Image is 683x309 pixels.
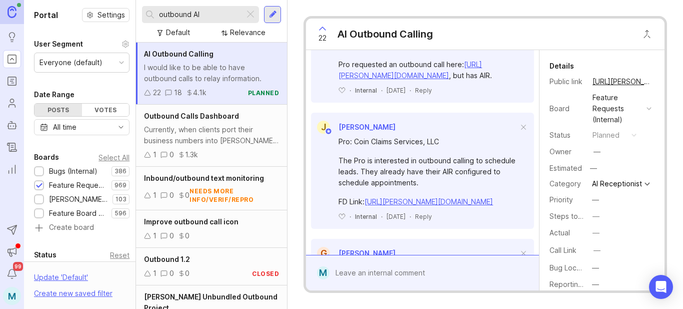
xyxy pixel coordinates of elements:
[34,89,74,101] div: Date Range
[49,180,106,191] div: Feature Requests (Internal)
[34,9,58,21] h1: Portal
[34,272,88,288] div: Update ' Default '
[549,60,574,72] div: Details
[7,6,16,18] img: Canny Home
[325,128,332,135] img: member badge
[338,123,395,131] span: [PERSON_NAME]
[3,94,21,112] a: Users
[415,212,432,221] div: Reply
[153,87,161,98] div: 22
[592,227,599,238] div: —
[144,217,238,226] span: Improve outbound call icon
[169,149,174,160] div: 0
[549,246,576,254] label: Call Link
[185,230,189,241] div: 0
[13,262,23,271] span: 99
[3,160,21,178] a: Reporting
[144,124,279,146] div: Currently, when clients port their business numbers into [PERSON_NAME] , they lose the ability to...
[174,87,182,98] div: 18
[592,211,599,222] div: —
[166,27,190,38] div: Default
[549,228,570,237] label: Actual
[317,121,330,134] div: J
[114,181,126,189] p: 969
[34,249,56,261] div: Status
[144,62,279,84] div: I would like to be able to have outbound calls to relay information.
[355,212,377,221] div: Internal
[592,194,599,205] div: —
[338,136,518,147] div: Pro: Coin Claims Services, LLC
[252,269,279,278] div: closed
[169,230,174,241] div: 0
[185,190,189,201] div: 0
[593,245,600,256] div: —
[136,43,287,105] a: AI Outbound CallingI would like to be able to have outbound calls to relay information.22184.1kpl...
[144,255,190,263] span: Outbound 1.2
[185,268,189,279] div: 0
[3,116,21,134] a: Autopilot
[593,146,600,157] div: —
[409,86,411,95] div: ·
[3,265,21,283] button: Notifications
[82,104,129,116] div: Votes
[317,247,330,260] div: G
[98,155,129,160] div: Select All
[49,166,97,177] div: Bugs (Internal)
[3,287,21,305] button: M
[34,104,82,116] div: Posts
[318,33,326,44] span: 22
[144,174,264,182] span: Inbound/outbound text monitoring
[549,178,584,189] div: Category
[159,9,240,20] input: Search...
[115,195,126,203] p: 103
[364,197,493,206] a: [URL][PERSON_NAME][DOMAIN_NAME]
[409,212,411,221] div: ·
[153,190,156,201] div: 1
[549,165,582,172] div: Estimated
[113,123,129,131] svg: toggle icon
[34,224,129,233] a: Create board
[169,268,174,279] div: 0
[338,59,518,81] div: Pro requested an outbound call here: , but has AIR.
[34,38,83,50] div: User Segment
[189,187,279,204] div: needs more info/verif/repro
[549,263,593,272] label: Bug Location
[589,210,602,223] button: Steps to Reproduce
[549,195,573,204] label: Priority
[153,230,156,241] div: 1
[549,103,584,114] div: Board
[349,86,351,95] div: ·
[649,275,673,299] div: Open Intercom Messenger
[3,72,21,90] a: Roadmaps
[549,212,617,220] label: Steps to Reproduce
[317,266,329,279] div: M
[592,130,619,141] div: planned
[592,262,599,273] div: —
[53,122,76,133] div: All time
[49,208,106,219] div: Feature Board Sandbox [DATE]
[549,280,603,288] label: Reporting Team
[136,167,287,210] a: Inbound/outbound text monitoring100needs more info/verif/repro
[34,288,112,299] div: Create new saved filter
[34,151,59,163] div: Boards
[82,8,129,22] button: Settings
[144,50,213,58] span: AI Outbound Calling
[3,50,21,68] a: Portal
[337,27,433,41] div: AI Outbound Calling
[589,226,602,239] button: Actual
[136,248,287,285] a: Outbound 1.2100closed
[592,279,599,290] div: —
[587,162,600,175] div: —
[338,155,518,188] div: The Pro is interested in outbound calling to schedule leads. They already have their AIR configur...
[3,243,21,261] button: Announcements
[589,75,654,88] a: [URL][PERSON_NAME]
[110,252,129,258] div: Reset
[549,76,584,87] div: Public link
[386,87,405,94] time: [DATE]
[248,89,279,97] div: planned
[3,221,21,239] button: Send to Autopilot
[338,196,518,207] div: FD Link:
[590,244,603,257] button: Call Link
[325,254,332,261] img: member badge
